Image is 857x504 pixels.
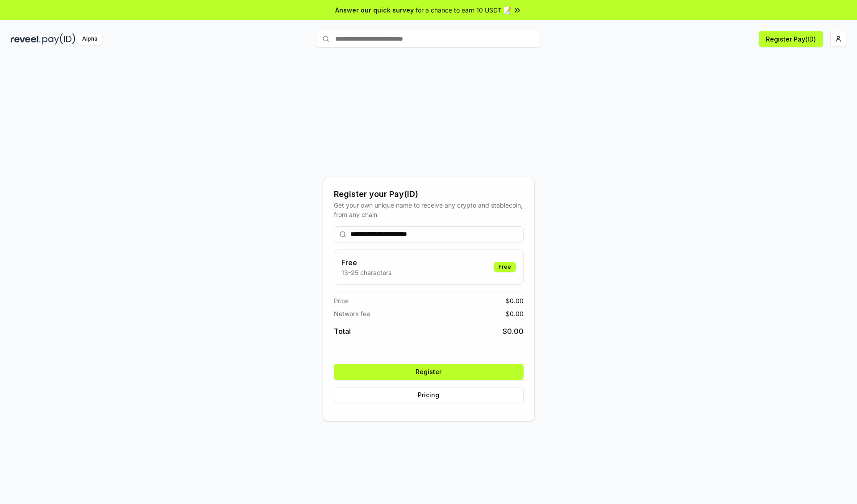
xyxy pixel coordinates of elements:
[341,268,391,277] p: 13-25 characters
[334,364,524,380] button: Register
[506,309,524,318] span: $ 0.00
[334,387,524,403] button: Pricing
[759,31,823,47] button: Register Pay(ID)
[42,33,75,45] img: pay_id
[494,262,516,272] div: Free
[416,5,511,15] span: for a chance to earn 10 USDT 📝
[334,309,370,318] span: Network fee
[334,296,349,305] span: Price
[503,326,524,337] span: $ 0.00
[334,326,351,337] span: Total
[341,257,391,268] h3: Free
[335,5,414,15] span: Answer our quick survey
[334,200,524,219] div: Get your own unique name to receive any crypto and stablecoin, from any chain
[506,296,524,305] span: $ 0.00
[77,33,102,45] div: Alpha
[11,33,41,45] img: reveel_dark
[334,188,524,200] div: Register your Pay(ID)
